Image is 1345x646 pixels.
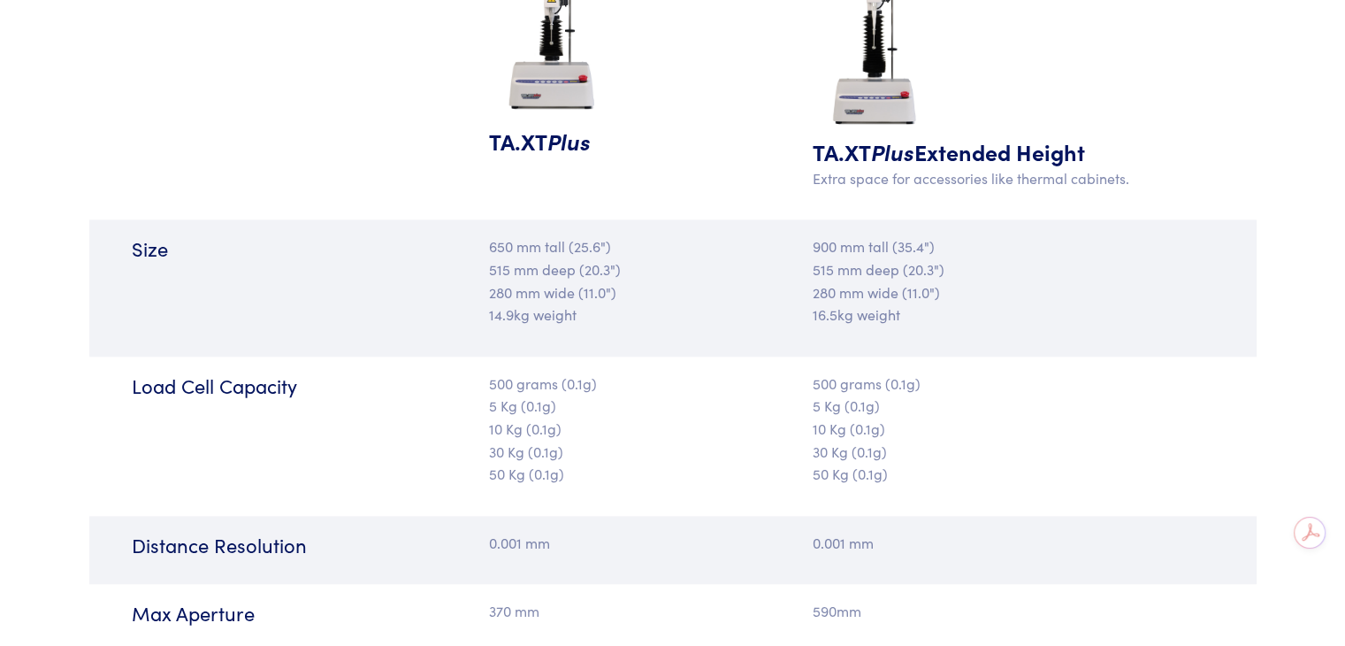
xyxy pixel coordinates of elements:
[813,600,1149,623] p: 590mm
[489,126,662,157] h5: TA.XT
[813,235,1149,326] p: 900 mm tall (35.4") 515 mm deep (20.3") 280 mm wide (11.0") 16.5kg weight
[489,600,662,623] p: 370 mm
[813,373,1149,486] p: 500 grams (0.1g) 5 Kg (0.1g) 10 Kg (0.1g) 30 Kg (0.1g) 50 Kg (0.1g)
[547,126,591,157] span: Plus
[813,167,1149,190] p: Extra space for accessories like thermal cabinets.
[489,532,662,555] p: 0.001 mm
[132,600,468,627] h6: Max Aperture
[871,136,914,167] span: Plus
[813,532,1149,555] p: 0.001 mm
[813,136,1149,167] h5: TA.XT Extended Height
[132,373,468,400] h6: Load Cell Capacity
[132,235,468,263] h6: Size
[132,532,468,559] h6: Distance Resolution
[489,373,662,486] p: 500 grams (0.1g) 5 Kg (0.1g) 10 Kg (0.1g) 30 Kg (0.1g) 50 Kg (0.1g)
[489,235,662,326] p: 650 mm tall (25.6") 515 mm deep (20.3") 280 mm wide (11.0") 14.9kg weight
